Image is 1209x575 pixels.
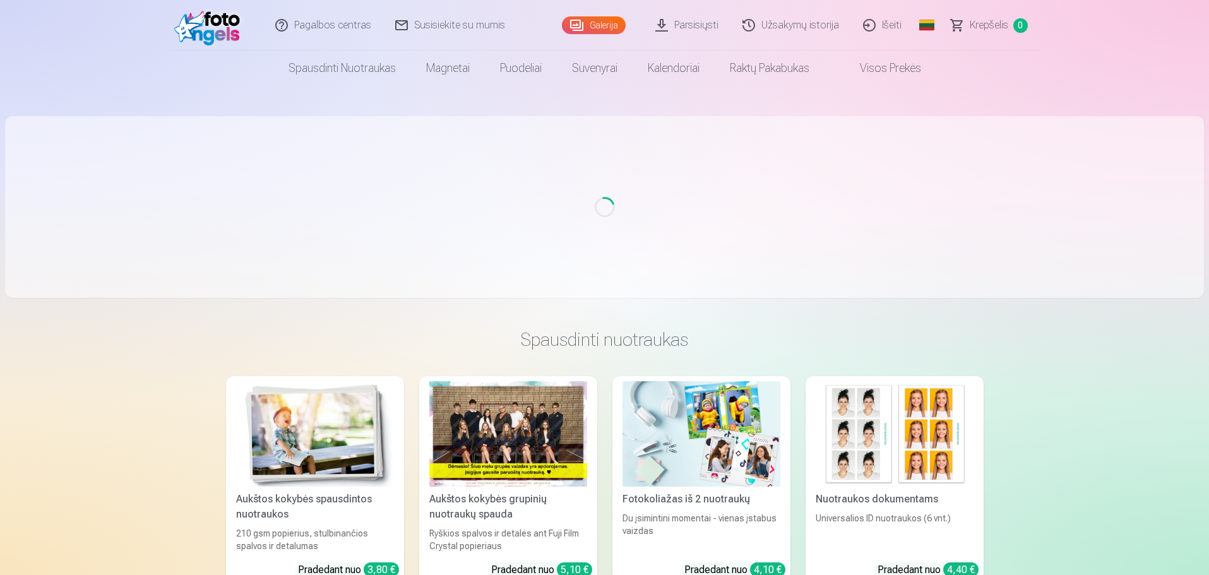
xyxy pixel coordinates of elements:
a: Suvenyrai [557,50,633,86]
img: Nuotraukos dokumentams [816,381,974,487]
a: Galerija [562,16,626,34]
img: /fa2 [174,5,247,45]
div: Du įsimintini momentai - vienas įstabus vaizdas [617,512,785,552]
div: Universalios ID nuotraukos (6 vnt.) [811,512,979,552]
span: Krepšelis [970,18,1008,33]
span: 0 [1013,18,1028,33]
div: Aukštos kokybės grupinių nuotraukų spauda [424,492,592,522]
div: Ryškios spalvos ir detalės ant Fuji Film Crystal popieriaus [424,527,592,552]
a: Kalendoriai [633,50,715,86]
div: Aukštos kokybės spausdintos nuotraukos [231,492,399,522]
a: Magnetai [411,50,485,86]
div: Nuotraukos dokumentams [811,492,979,507]
a: Puodeliai [485,50,557,86]
a: Raktų pakabukas [715,50,825,86]
a: Spausdinti nuotraukas [273,50,411,86]
img: Aukštos kokybės spausdintos nuotraukos [236,381,394,487]
h3: Spausdinti nuotraukas [236,328,974,351]
div: 210 gsm popierius, stulbinančios spalvos ir detalumas [231,527,399,552]
a: Visos prekės [825,50,936,86]
img: Fotokoliažas iš 2 nuotraukų [622,381,780,487]
div: Fotokoliažas iš 2 nuotraukų [617,492,785,507]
